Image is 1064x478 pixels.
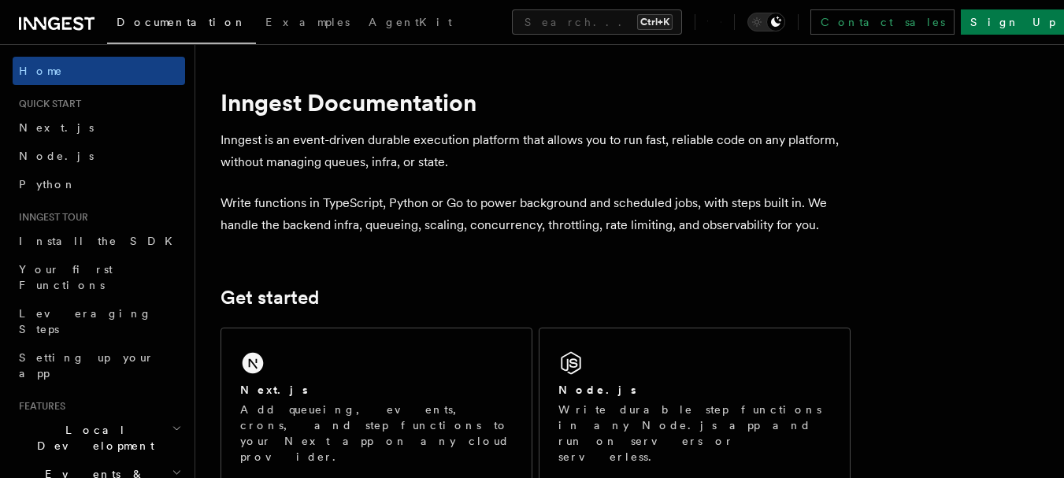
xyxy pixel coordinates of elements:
a: Examples [256,5,359,43]
p: Write durable step functions in any Node.js app and run on servers or serverless. [558,402,831,465]
button: Toggle dark mode [747,13,785,31]
h2: Next.js [240,382,308,398]
a: AgentKit [359,5,462,43]
span: Features [13,400,65,413]
span: Home [19,63,63,79]
p: Write functions in TypeScript, Python or Go to power background and scheduled jobs, with steps bu... [221,192,851,236]
h2: Node.js [558,382,636,398]
p: Inngest is an event-driven durable execution platform that allows you to run fast, reliable code ... [221,129,851,173]
span: Python [19,178,76,191]
a: Setting up your app [13,343,185,387]
span: Setting up your app [19,351,154,380]
span: Examples [265,16,350,28]
button: Search...Ctrl+K [512,9,682,35]
span: Next.js [19,121,94,134]
span: Node.js [19,150,94,162]
a: Documentation [107,5,256,44]
span: Local Development [13,422,172,454]
span: Quick start [13,98,81,110]
h1: Inngest Documentation [221,88,851,117]
span: Your first Functions [19,263,113,291]
a: Install the SDK [13,227,185,255]
p: Add queueing, events, crons, and step functions to your Next app on any cloud provider. [240,402,513,465]
a: Node.js [13,142,185,170]
a: Get started [221,287,319,309]
a: Contact sales [810,9,955,35]
span: AgentKit [369,16,452,28]
kbd: Ctrl+K [637,14,673,30]
a: Next.js [13,113,185,142]
a: Home [13,57,185,85]
a: Your first Functions [13,255,185,299]
span: Inngest tour [13,211,88,224]
span: Leveraging Steps [19,307,152,335]
button: Local Development [13,416,185,460]
span: Install the SDK [19,235,182,247]
a: Leveraging Steps [13,299,185,343]
span: Documentation [117,16,247,28]
a: Python [13,170,185,198]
